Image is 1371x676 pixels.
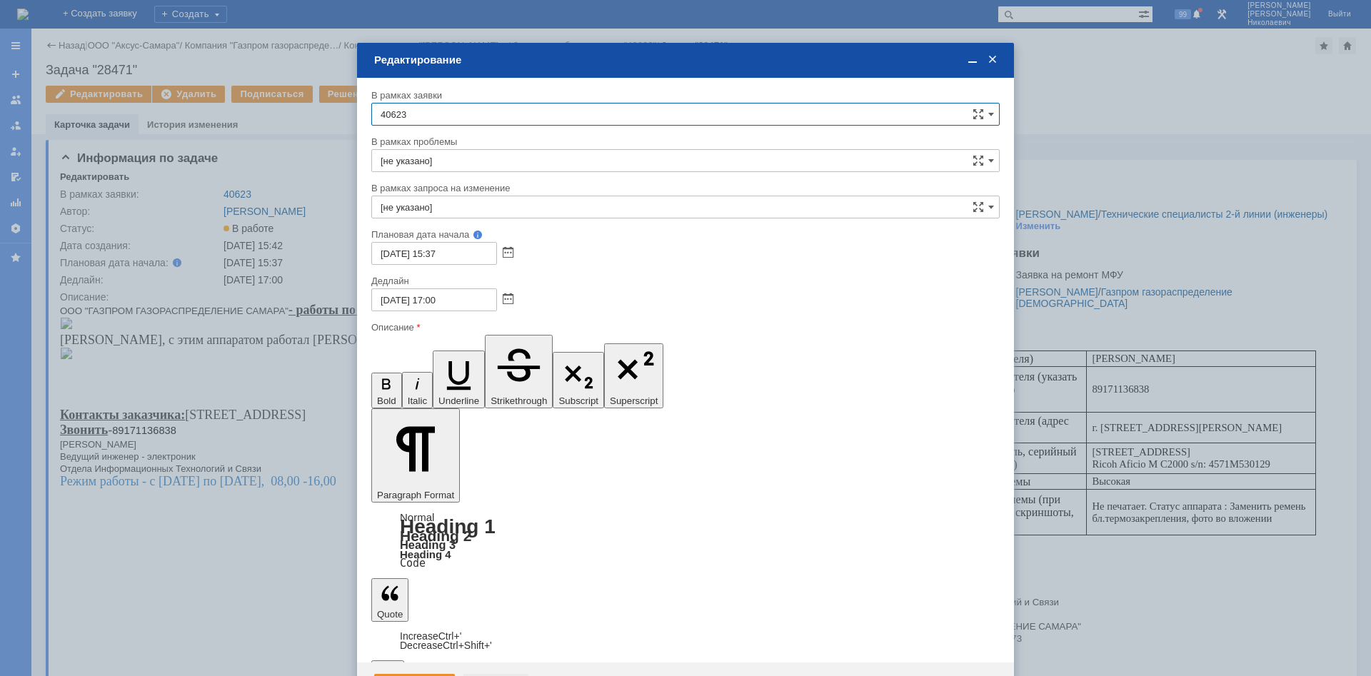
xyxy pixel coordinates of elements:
span: Bold [377,395,396,406]
span: Контактный телефон заявителя (указать доступный № телефона, по возможности - сотовый) [29,44,224,82]
span: Сложная форма [973,109,984,120]
a: Heading 2 [400,528,471,544]
span: @63 [78,331,98,342]
span: Сложная форма [973,155,984,166]
a: Heading 3 [400,538,456,551]
a: Heading 1 [400,515,496,538]
button: Subscript [553,352,604,409]
div: В рамках запроса на изменение [371,183,997,193]
span: [STREET_ADDRESS] Ricoh Aficio M C2000 s/n: 4571M530129 [239,120,418,143]
span: Quote [377,609,403,620]
span: Сложная форма [973,201,984,213]
span: Свернуть (Ctrl + M) [965,54,980,66]
span: 89171136838 [239,57,296,69]
span: Underline [438,395,479,406]
span: г. [STREET_ADDRESS][PERSON_NAME] [239,96,429,107]
span: Место расположения заявителя (адрес площадки) [29,89,216,113]
span: : [26,331,29,342]
span: Ctrl+' [438,630,462,642]
span: Высокая [239,149,278,161]
div: Описание [371,323,997,332]
span: Срочность решения проблемы [29,149,178,161]
a: Decrease [400,640,492,651]
button: Paragraph Format [371,408,460,503]
span: 6 [9,180,14,191]
span: Подробное описание проблемы (при необходимости приложить скриншоты, фото, видео) [29,167,221,205]
span: . [67,331,70,342]
span: - [5,331,8,342]
a: Code [400,557,426,570]
span: Subscript [558,395,598,406]
button: Superscript [604,343,663,408]
span: mail [9,331,26,342]
div: Paragraph Format [371,513,1000,568]
div: В рамках проблемы [371,137,997,146]
a: starukhin.rs@63gaz.ru [29,331,124,342]
span: [PERSON_NAME] [239,26,322,38]
a: Heading 4 [400,548,451,560]
button: Underline [433,350,485,408]
span: Имя рабочего места / модель, серийный номер (при необходимости) [29,119,224,144]
span: Не печатает. Статус аппарата : Заменить ремень бл.термозакрепления, фото во вложении [239,174,453,198]
a: Increase [400,630,461,642]
span: 1 [9,26,14,38]
span: Strikethrough [491,395,547,406]
a: Normal [400,511,434,523]
span: Ctrl+Shift+' [443,640,492,651]
div: Quote [371,632,1000,650]
span: 4 [9,126,14,138]
div: Дедлайн [371,276,997,286]
span: Paragraph Format [377,490,454,500]
img: download [6,32,210,249]
span: Заявитель (ФИО пользователя) [29,26,181,39]
span: ООО "ГАЗПРОМ ГАЗОРАСПРЕДЕЛЕНИЕ САМАРА" [6,6,189,31]
span: . [114,331,116,342]
div: Редактирование [374,54,1000,66]
span: 5 [9,149,14,161]
button: Bold [371,373,402,409]
button: Strikethrough [485,335,553,408]
button: Quote [371,578,408,621]
span: 2 [9,57,14,69]
span: Закрыть [985,54,1000,66]
span: Superscript [610,395,658,406]
div: В рамках заявки [371,91,997,100]
div: Плановая дата начала [371,230,980,239]
span: 3 [9,96,14,107]
span: Italic [408,395,427,406]
span: - работы по заявке [49,17,157,31]
button: Italic [402,372,433,408]
span: 89171136838 [52,122,116,133]
span: [PERSON_NAME], с этим аппаратом работал [PERSON_NAME]. Вот его переписка с заказчиком [6,253,155,312]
